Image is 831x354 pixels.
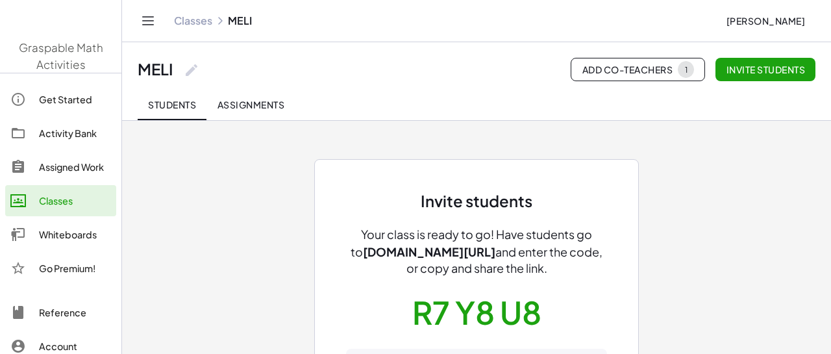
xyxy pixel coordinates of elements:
button: Add Co-Teachers1 [571,58,705,81]
span: and enter the code, or copy and share the link. [406,244,603,275]
span: [DOMAIN_NAME][URL] [363,244,495,259]
a: Reference [5,297,116,328]
button: Toggle navigation [138,10,158,31]
div: Whiteboards [39,227,111,242]
div: Get Started [39,92,111,107]
div: 1 [684,65,688,75]
span: Assignments [217,99,284,110]
div: Account [39,338,111,354]
a: Assigned Work [5,151,116,183]
div: Assigned Work [39,159,111,175]
a: Whiteboards [5,219,116,250]
div: Reference [39,305,111,320]
span: Graspable Math Activities [19,40,103,71]
span: Your class is ready to go! Have students go to [351,227,592,259]
div: MELI [138,59,173,79]
a: Classes [174,14,212,27]
span: [PERSON_NAME] [726,15,805,27]
span: Add Co-Teachers [582,61,694,78]
a: Classes [5,185,116,216]
div: Activity Bank [39,125,111,141]
div: Invite students [421,191,532,211]
div: Go Premium! [39,260,111,276]
div: Classes [39,193,111,209]
span: Invite students [726,64,805,75]
button: R7 Y8 U8 [412,292,541,333]
span: Students [148,99,196,110]
a: Activity Bank [5,118,116,149]
button: [PERSON_NAME] [715,9,815,32]
button: Invite students [715,58,815,81]
a: Get Started [5,84,116,115]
